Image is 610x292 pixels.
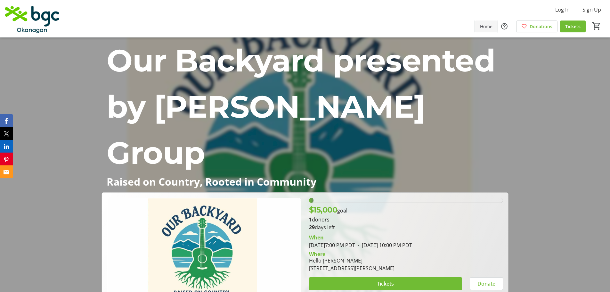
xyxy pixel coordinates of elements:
p: donors [309,216,503,223]
span: [DATE] 10:00 PM PDT [355,242,412,249]
button: Tickets [309,277,462,290]
button: Cart [591,20,602,32]
a: Donations [516,21,557,32]
button: Log In [550,4,575,15]
div: When [309,234,324,241]
p: days left [309,223,503,231]
b: 1 [309,216,312,223]
img: BGC Okanagan's Logo [4,3,61,35]
div: 2.3393333333333333% of fundraising goal reached [309,198,503,203]
a: Tickets [560,21,586,32]
span: Donate [477,280,495,288]
span: Our Backyard presented by [PERSON_NAME] Group [107,42,495,171]
div: Where [309,252,325,257]
span: Donations [530,23,552,30]
button: Help [498,20,511,33]
div: [STREET_ADDRESS][PERSON_NAME] [309,264,394,272]
p: Raised on Country, Rooted in Community [107,176,503,187]
span: Tickets [377,280,394,288]
span: - [355,242,362,249]
button: Sign Up [577,4,606,15]
span: $15,000 [309,205,338,214]
span: Tickets [565,23,581,30]
span: Log In [555,6,570,13]
span: 29 [309,224,315,231]
span: Sign Up [582,6,601,13]
a: Home [475,21,498,32]
button: Donate [470,277,503,290]
div: Hello [PERSON_NAME] [309,257,394,264]
p: goal [309,204,348,216]
span: Home [480,23,492,30]
span: [DATE] 7:00 PM PDT [309,242,355,249]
